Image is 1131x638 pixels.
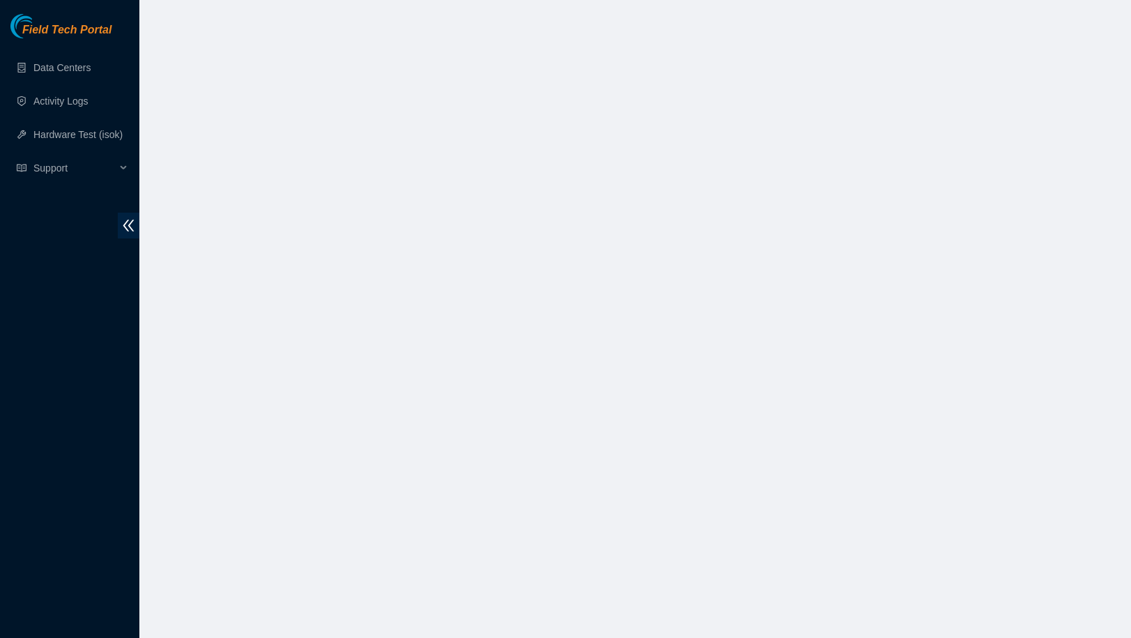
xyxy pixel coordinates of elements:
[10,14,70,38] img: Akamai Technologies
[33,62,91,73] a: Data Centers
[33,154,116,182] span: Support
[33,129,123,140] a: Hardware Test (isok)
[22,24,111,37] span: Field Tech Portal
[17,163,26,173] span: read
[33,96,89,107] a: Activity Logs
[10,25,111,43] a: Akamai TechnologiesField Tech Portal
[118,213,139,238] span: double-left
